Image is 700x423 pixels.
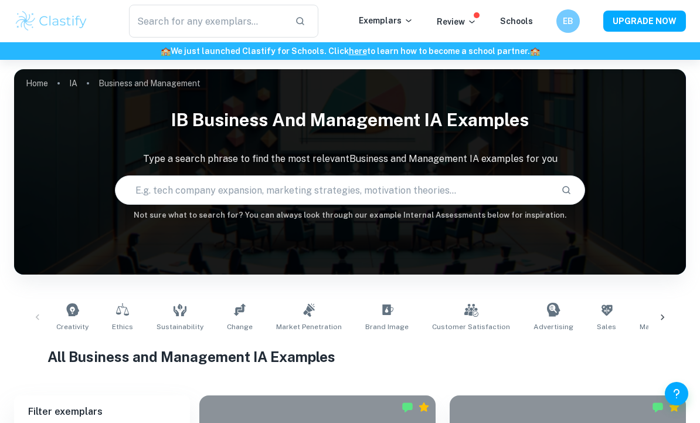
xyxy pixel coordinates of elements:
p: Exemplars [359,14,413,27]
input: Search for any exemplars... [129,5,286,38]
button: UPGRADE NOW [603,11,686,32]
span: Brand Image [365,322,409,332]
span: 🏫 [161,46,171,56]
div: Premium [668,401,680,413]
span: Sustainability [157,322,203,332]
img: Marked [652,401,664,413]
span: Advertising [534,322,573,332]
span: Creativity [56,322,89,332]
span: Marketing [640,322,674,332]
a: here [349,46,367,56]
span: Change [227,322,253,332]
h6: Not sure what to search for? You can always look through our example Internal Assessments below f... [14,209,686,221]
h1: All Business and Management IA Examples [47,346,652,367]
a: IA [69,75,77,92]
span: Ethics [112,322,133,332]
img: Clastify logo [14,9,89,33]
span: 🏫 [530,46,540,56]
span: Market Penetration [276,322,342,332]
button: EB [556,9,580,33]
p: Type a search phrase to find the most relevant Business and Management IA examples for you [14,152,686,166]
img: Marked [402,401,413,413]
div: Premium [418,401,430,413]
button: Help and Feedback [665,382,688,405]
span: Sales [597,322,616,332]
input: E.g. tech company expansion, marketing strategies, motivation theories... [115,174,552,207]
a: Schools [500,16,533,26]
button: Search [556,180,576,200]
h6: EB [562,15,575,28]
h1: IB Business and Management IA examples [14,102,686,138]
p: Business and Management [98,77,201,90]
p: Review [437,15,477,28]
span: Customer Satisfaction [432,322,510,332]
h6: We just launched Clastify for Schools. Click to learn how to become a school partner. [2,45,698,57]
a: Home [26,75,48,92]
